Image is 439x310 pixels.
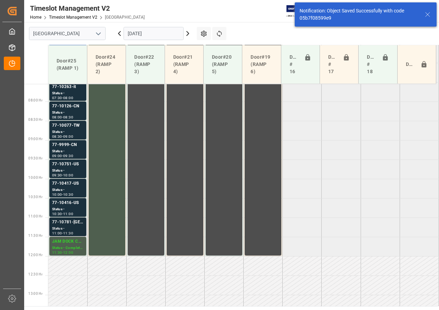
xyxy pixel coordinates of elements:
a: Home [30,15,41,20]
div: Door#20 (RAMP 5) [209,51,236,78]
div: - [62,251,63,254]
div: Door#24 (RAMP 2) [93,51,120,78]
div: 77-10077-TW [52,122,84,129]
input: Type to search/select [29,27,106,40]
span: 11:00 Hr [28,214,42,218]
div: - [62,154,63,157]
span: 10:30 Hr [28,195,42,199]
div: Status - [52,110,84,116]
span: 12:30 Hr [28,272,42,276]
div: 12:00 [63,251,73,254]
div: - [62,232,63,235]
div: Status - [52,226,84,232]
div: 77-9999-CN [52,142,84,148]
div: 11:00 [63,212,73,215]
div: - [62,96,63,99]
div: 07:30 [52,96,62,99]
span: 09:30 Hr [28,156,42,160]
div: 11:00 [52,232,62,235]
div: 10:00 [52,193,62,196]
div: 11:30 [63,232,73,235]
div: Doors # 16 [287,51,301,78]
span: 10:00 Hr [28,176,42,180]
div: Status - [52,206,84,212]
span: 08:00 Hr [28,98,42,102]
div: Timeslot Management V2 [30,3,145,13]
div: 08:30 [52,135,62,138]
div: 10:30 [52,212,62,215]
div: RMA734852-YN( HUMAN TOUCH CHAIR) [52,45,84,52]
div: Door#21 (RAMP 4) [170,51,198,78]
div: 77-10416-US [52,200,84,206]
div: 77-10751-US [52,161,84,168]
div: 11:30 [52,251,62,254]
div: Doors # 17 [325,51,340,78]
div: 09:00 [63,135,73,138]
span: 09:00 Hr [28,137,42,141]
div: Door#23 [403,58,418,71]
div: - [62,193,63,196]
div: Status - [52,168,84,174]
div: 08:30 [63,116,73,119]
div: - [62,135,63,138]
div: Door#25 (RAMP 1) [54,55,81,75]
div: 09:00 [52,154,62,157]
div: Doors # 18 [364,51,379,78]
div: 08:00 [52,116,62,119]
div: 10:00 [63,174,73,177]
span: 13:00 Hr [28,292,42,296]
span: 11:30 Hr [28,234,42,238]
div: Door#22 (RAMP 3) [131,51,159,78]
div: Status - [52,90,84,96]
span: 08:30 Hr [28,118,42,122]
a: Timeslot Management V2 [49,15,97,20]
div: Notification: Object Saved Successfully with code 05b7f08599e9 [300,7,418,22]
button: open menu [93,28,103,39]
input: DD-MM-YYYY [124,27,184,40]
div: 08:00 [63,96,73,99]
div: JAM DOCK CONTROL [52,238,84,245]
div: 10:30 [63,193,73,196]
div: 77-10263-it [52,84,84,90]
span: 12:00 Hr [28,253,42,257]
div: 77-10417-US [52,180,84,187]
div: Status - [52,148,84,154]
div: Status - [52,129,84,135]
div: - [62,174,63,177]
div: 77-10781-[GEOGRAPHIC_DATA] [52,219,84,226]
div: Status - [52,187,84,193]
div: 09:30 [63,154,73,157]
img: Exertis%20JAM%20-%20Email%20Logo.jpg_1722504956.jpg [286,5,310,17]
div: - [62,212,63,215]
div: 77-10126-CN [52,103,84,110]
div: 09:30 [52,174,62,177]
div: Status - Completed [52,245,84,251]
div: - [62,116,63,119]
div: Door#19 (RAMP 6) [248,51,275,78]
